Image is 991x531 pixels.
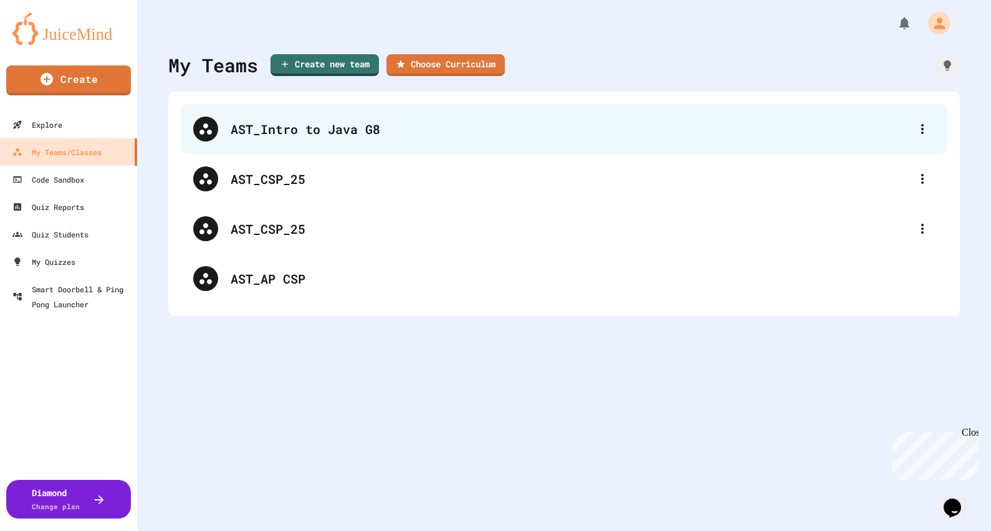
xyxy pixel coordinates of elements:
[12,172,84,187] div: Code Sandbox
[386,54,505,76] a: Choose Curriculum
[181,204,947,254] div: AST_CSP_25
[12,12,125,45] img: logo-orange.svg
[915,9,954,37] div: My Account
[231,120,910,138] div: AST_Intro to Java G8
[12,282,132,312] div: Smart Doorbell & Ping Pong Launcher
[939,481,979,519] iframe: chat widget
[181,254,947,304] div: AST_AP CSP
[181,104,947,154] div: AST_Intro to Java G8
[6,480,131,519] button: DiamondChange plan
[12,227,89,242] div: Quiz Students
[935,53,960,78] div: How it works
[231,170,910,188] div: AST_CSP_25
[12,199,84,214] div: Quiz Reports
[888,427,979,480] iframe: chat widget
[32,486,80,512] div: Diamond
[270,54,379,76] a: Create new team
[874,12,915,34] div: My Notifications
[168,51,258,79] div: My Teams
[231,219,910,238] div: AST_CSP_25
[231,269,935,288] div: AST_AP CSP
[12,117,62,132] div: Explore
[6,65,131,95] a: Create
[181,154,947,204] div: AST_CSP_25
[32,502,80,511] span: Change plan
[5,5,86,79] div: Chat with us now!Close
[12,254,75,269] div: My Quizzes
[12,145,102,160] div: My Teams/Classes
